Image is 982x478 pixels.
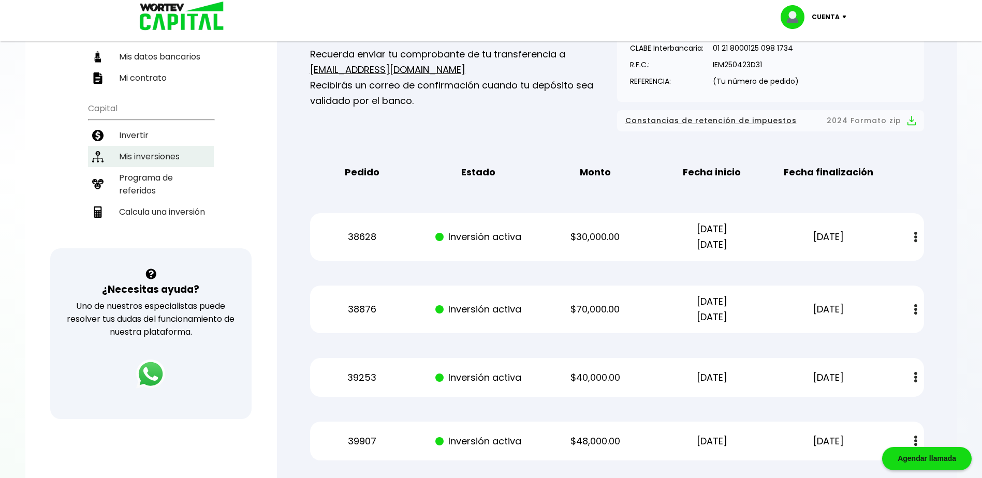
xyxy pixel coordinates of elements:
p: [DATE] [663,370,761,385]
img: logos_whatsapp-icon.242b2217.svg [136,360,165,389]
img: inversiones-icon.6695dc30.svg [92,151,104,162]
b: Pedido [345,165,379,180]
a: Programa de referidos [88,167,214,201]
b: Fecha inicio [683,165,741,180]
a: Mi contrato [88,67,214,88]
p: $40,000.00 [546,370,644,385]
p: [DATE] [DATE] [663,221,761,252]
p: 01 21 8000125 098 1734 [713,40,799,56]
span: Constancias de retención de impuestos [625,114,797,127]
p: [DATE] [780,434,878,449]
h3: ¿Necesitas ayuda? [102,282,199,297]
b: Monto [580,165,611,180]
p: $70,000.00 [546,302,644,317]
p: [DATE] [DATE] [663,294,761,325]
p: Inversión activa [430,229,528,245]
p: Uno de nuestros especialistas puede resolver tus dudas del funcionamiento de nuestra plataforma. [64,300,238,338]
p: IEM250423D31 [713,57,799,72]
p: Cuenta [812,9,840,25]
img: invertir-icon.b3b967d7.svg [92,130,104,141]
b: Estado [461,165,495,180]
img: contrato-icon.f2db500c.svg [92,72,104,84]
p: Inversión activa [430,302,528,317]
a: [EMAIL_ADDRESS][DOMAIN_NAME] [310,63,465,76]
p: [DATE] [663,434,761,449]
b: Fecha finalización [784,165,873,180]
img: profile-image [781,5,812,29]
img: datos-icon.10cf9172.svg [92,51,104,63]
a: Invertir [88,125,214,146]
p: [DATE] [780,302,878,317]
p: 38876 [313,302,411,317]
p: Inversión activa [430,370,528,385]
p: 39907 [313,434,411,449]
img: icon-down [840,16,854,19]
p: $30,000.00 [546,229,644,245]
p: $48,000.00 [546,434,644,449]
p: (Tu número de pedido) [713,73,799,89]
p: 39253 [313,370,411,385]
p: [DATE] [780,229,878,245]
img: recomiendanos-icon.9b8e9327.svg [92,178,104,190]
p: 38628 [313,229,411,245]
a: Mis datos bancarios [88,46,214,67]
ul: Capital [88,97,214,248]
a: Calcula una inversión [88,201,214,222]
img: calculadora-icon.17d418c4.svg [92,206,104,218]
button: Constancias de retención de impuestos2024 Formato zip [625,114,916,127]
a: Mis inversiones [88,146,214,167]
p: Recuerda enviar tu comprobante de tu transferencia a Recibirás un correo de confirmación cuando t... [310,47,617,109]
p: R.F.C.: [630,57,703,72]
p: [DATE] [780,370,878,385]
p: Inversión activa [430,434,528,449]
p: CLABE Interbancaria: [630,40,703,56]
p: REFERENCIA: [630,73,703,89]
div: Agendar llamada [882,447,972,470]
